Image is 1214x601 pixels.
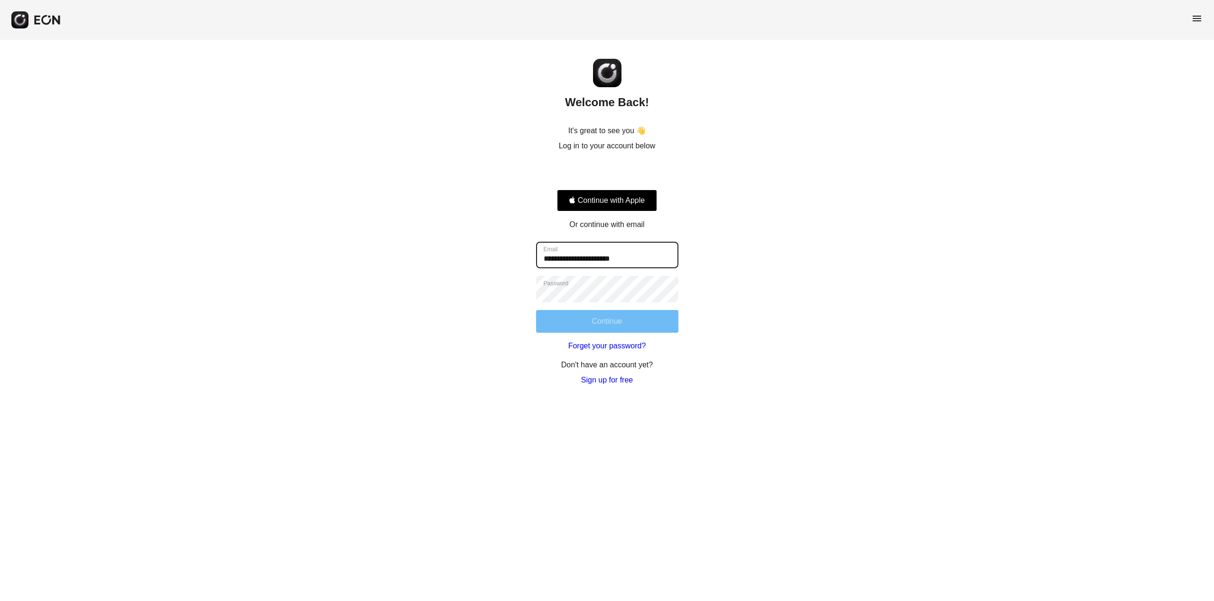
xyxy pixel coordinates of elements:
[569,219,644,230] p: Or continue with email
[559,140,656,152] p: Log in to your account below
[536,310,678,333] button: Continue
[544,246,558,253] label: Email
[1191,13,1203,24] span: menu
[568,125,646,137] p: It's great to see you 👋
[561,359,653,371] p: Don't have an account yet?
[581,374,633,386] a: Sign up for free
[552,162,662,183] iframe: Sign in with Google Button
[544,280,569,287] label: Password
[568,340,646,352] a: Forget your password?
[557,190,657,211] button: Signin with apple ID
[565,95,649,110] h2: Welcome Back!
